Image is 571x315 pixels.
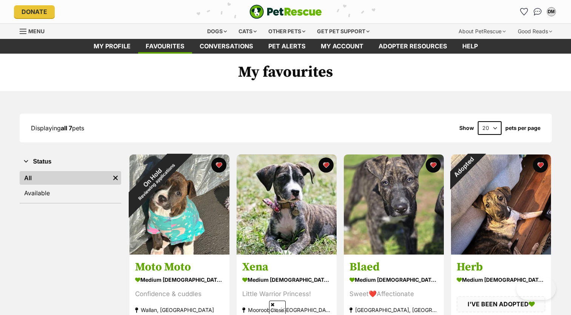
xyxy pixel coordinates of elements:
[455,39,485,54] a: Help
[202,24,232,39] div: Dogs
[451,154,551,255] img: Herb
[441,145,486,190] div: Adopted
[20,157,121,167] button: Status
[459,125,474,131] span: Show
[138,39,192,54] a: Favourites
[31,124,84,132] span: Displaying pets
[242,260,331,275] h3: Xena
[457,296,545,312] div: I'VE BEEN ADOPTED
[129,154,229,255] img: Moto Moto
[548,8,555,15] div: DM
[20,171,110,185] a: All
[344,154,444,255] img: Blaed
[135,260,224,275] h3: Moto Moto
[518,6,557,18] ul: Account quick links
[312,24,375,39] div: Get pet support
[112,138,196,221] div: On Hold
[451,249,551,256] a: Adopted
[349,260,438,275] h3: Blaed
[192,39,261,54] a: conversations
[545,6,557,18] button: My account
[319,157,334,173] button: favourite
[249,5,322,19] a: PetRescue
[20,186,121,200] a: Available
[129,249,229,256] a: On HoldReviewing applications
[505,125,540,131] label: pets per page
[135,275,224,286] div: medium [DEMOGRAPHIC_DATA] Dog
[20,24,50,37] a: Menu
[263,24,311,39] div: Other pets
[237,154,337,255] img: Xena
[28,28,45,34] span: Menu
[534,8,542,15] img: chat-41dd97257d64d25036548639549fe6c8038ab92f7586957e7f3b1b290dea8141.svg
[269,301,286,314] span: Close
[349,275,438,286] div: medium [DEMOGRAPHIC_DATA] Dog
[86,39,138,54] a: My profile
[233,24,262,39] div: Cats
[137,162,176,201] span: Reviewing applications
[513,24,557,39] div: Good Reads
[242,289,331,300] div: Little Warrior Princess!
[533,157,548,173] button: favourite
[453,24,511,39] div: About PetRescue
[313,39,371,54] a: My account
[211,157,226,173] button: favourite
[426,157,441,173] button: favourite
[518,6,530,18] a: Favourites
[20,170,121,203] div: Status
[457,275,545,286] div: medium [DEMOGRAPHIC_DATA] Dog
[371,39,455,54] a: Adopter resources
[349,289,438,300] div: Sweet❤️Affectionate
[61,124,72,132] strong: all 7
[261,39,313,54] a: Pet alerts
[516,277,556,300] iframe: Help Scout Beacon - Open
[110,171,121,185] a: Remove filter
[242,275,331,286] div: medium [DEMOGRAPHIC_DATA] Dog
[135,289,224,300] div: Confidence & cuddles
[249,5,322,19] img: logo-e224e6f780fb5917bec1dbf3a21bbac754714ae5b6737aabdf751b685950b380.svg
[457,260,545,275] h3: Herb
[532,6,544,18] a: Conversations
[14,5,55,18] a: Donate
